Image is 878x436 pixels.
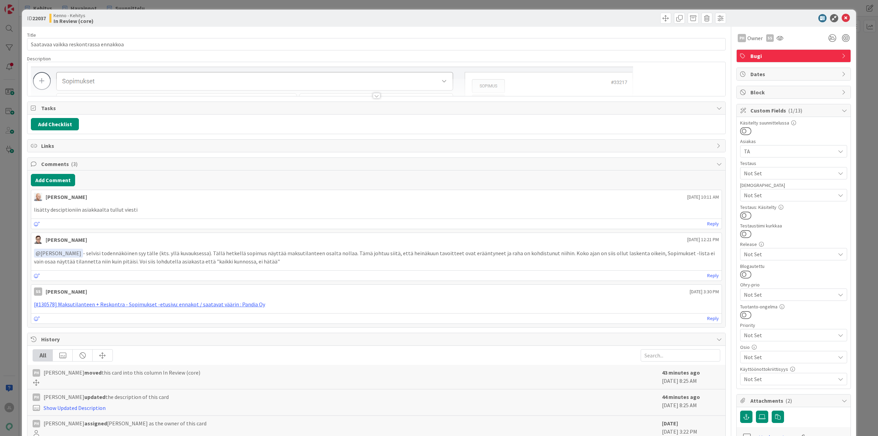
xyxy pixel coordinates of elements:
[34,249,719,266] p: - selvisi todennäköinen syy tälle (kts. yllä kuvauksessa). Tällä hetkellä sopimus näyttää maksuti...
[36,250,81,257] span: [PERSON_NAME]
[662,369,700,376] b: 43 minutes ago
[785,397,792,404] span: ( 2 )
[34,193,42,201] img: NG
[740,282,847,287] div: Ohry-prio
[750,397,838,405] span: Attachments
[31,118,79,130] button: Add Checklist
[788,107,802,114] span: ( 1/13 )
[740,223,847,228] div: Testaustiimi kurkkaa
[740,120,847,125] div: Käsitelty suunnittelussa
[46,287,87,296] div: [PERSON_NAME]
[36,250,40,257] span: @
[71,161,78,167] span: ( 3 )
[31,174,75,186] button: Add Comment
[46,236,87,244] div: [PERSON_NAME]
[687,236,719,243] span: [DATE] 12:21 PM
[84,369,102,376] b: moved
[744,250,835,258] span: Not Set
[690,288,719,295] span: [DATE] 3:30 PM
[44,368,200,377] span: [PERSON_NAME] this card into this column In Review (core)
[740,345,847,350] div: Osio
[744,353,835,361] span: Not Set
[27,38,726,50] input: type card name here...
[747,34,763,42] span: Owner
[744,169,835,177] span: Not Set
[31,67,633,425] img: image.png
[44,393,169,401] span: [PERSON_NAME] the description of this card
[84,393,105,400] b: updated
[641,349,720,362] input: Search...
[740,242,847,247] div: Release
[84,420,107,427] b: assigned
[44,419,206,427] span: [PERSON_NAME] [PERSON_NAME] as the owner of this card
[740,367,847,372] div: Käyttöönottokriittisyys
[744,147,835,155] span: TA
[41,335,713,343] span: History
[738,34,746,42] div: PH
[662,420,678,427] b: [DATE]
[687,193,719,201] span: [DATE] 10:11 AM
[46,193,87,201] div: [PERSON_NAME]
[740,205,847,210] div: Testaus: Käsitelty
[662,393,720,412] div: [DATE] 8:25 AM
[750,70,838,78] span: Dates
[33,420,40,427] div: PH
[740,161,847,166] div: Testaus
[740,304,847,309] div: Tuotanto-ongelma
[744,290,832,299] span: Not Set
[41,104,713,112] span: Tasks
[750,88,838,96] span: Block
[41,160,713,168] span: Comments
[744,191,835,199] span: Not Set
[34,301,265,308] a: [#130578] Maksutilanteen + Reskontra - Sopimukset -etusivu: ennakot / saatavat väärin : Pandia Oy
[33,369,40,377] div: PH
[32,15,46,22] b: 22037
[54,18,94,24] b: In Review (core)
[27,32,36,38] label: Title
[740,183,847,188] div: [DEMOGRAPHIC_DATA]
[740,323,847,328] div: Priority
[707,271,719,280] a: Reply
[766,34,774,42] div: SS
[707,220,719,228] a: Reply
[34,236,42,244] img: SM
[740,264,847,269] div: Blogautettu
[41,142,713,150] span: Links
[740,139,847,144] div: Asiakas
[744,330,832,340] span: Not Set
[662,393,700,400] b: 44 minutes ago
[34,206,719,214] p: lisätty desciptioniin asiakkaalta tullut viesti
[33,393,40,401] div: PH
[750,106,838,115] span: Custom Fields
[707,314,719,323] a: Reply
[44,404,106,411] a: Show Updated Description
[27,56,51,62] span: Description
[33,350,53,361] div: All
[34,287,42,296] div: SS
[662,368,720,386] div: [DATE] 8:25 AM
[54,13,94,18] span: Kenno - Kehitys
[750,52,838,60] span: Bugi
[27,14,46,22] span: ID
[744,375,835,383] span: Not Set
